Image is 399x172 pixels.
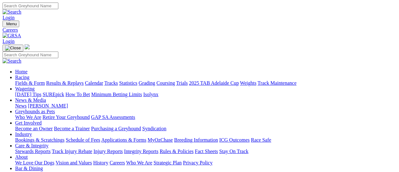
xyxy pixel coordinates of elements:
[15,86,35,91] a: Wagering
[15,126,53,131] a: Become an Owner
[15,143,49,148] a: Care & Integrity
[15,97,46,103] a: News & Media
[3,39,15,44] a: Login
[139,80,155,86] a: Grading
[91,92,142,97] a: Minimum Betting Limits
[15,149,396,154] div: Care & Integrity
[15,154,28,160] a: About
[3,21,19,27] button: Toggle navigation
[154,160,182,165] a: Strategic Plan
[52,149,92,154] a: Track Injury Rebate
[109,160,125,165] a: Careers
[54,126,90,131] a: Become a Trainer
[15,69,27,74] a: Home
[15,103,396,109] div: News & Media
[3,27,396,33] a: Careers
[3,58,21,64] img: Search
[160,149,194,154] a: Rules & Policies
[5,46,21,51] img: Close
[91,114,135,120] a: GAP SA Assessments
[104,80,118,86] a: Tracks
[15,120,42,126] a: Get Involved
[189,80,239,86] a: 2025 TAB Adelaide Cup
[46,80,84,86] a: Results & Replays
[219,137,249,143] a: ICG Outcomes
[93,149,123,154] a: Injury Reports
[15,92,41,97] a: [DATE] Tips
[66,92,90,97] a: How To Bet
[15,92,396,97] div: Wagering
[148,137,173,143] a: MyOzChase
[43,114,90,120] a: Retire Your Greyhound
[142,126,166,131] a: Syndication
[176,80,188,86] a: Trials
[91,126,141,131] a: Purchasing a Greyhound
[43,92,64,97] a: SUREpick
[15,160,396,166] div: About
[183,160,213,165] a: Privacy Policy
[15,80,45,86] a: Fields & Form
[3,9,21,15] img: Search
[56,160,92,165] a: Vision and Values
[15,137,64,143] a: Bookings & Scratchings
[15,126,396,132] div: Get Involved
[15,103,26,108] a: News
[66,137,100,143] a: Schedule of Fees
[15,137,396,143] div: Industry
[156,80,175,86] a: Coursing
[25,44,30,49] img: logo-grsa-white.png
[85,80,103,86] a: Calendar
[119,80,138,86] a: Statistics
[15,75,29,80] a: Racing
[126,160,152,165] a: Who We Are
[251,137,271,143] a: Race Safe
[195,149,218,154] a: Fact Sheets
[3,15,15,20] a: Login
[93,160,108,165] a: History
[174,137,218,143] a: Breeding Information
[3,3,58,9] input: Search
[15,114,41,120] a: Who We Are
[219,149,248,154] a: Stay On Track
[258,80,296,86] a: Track Maintenance
[240,80,256,86] a: Weights
[3,33,21,39] img: GRSA
[3,45,23,52] button: Toggle navigation
[15,160,54,165] a: We Love Our Dogs
[15,114,396,120] div: Greyhounds as Pets
[143,92,158,97] a: Isolynx
[3,52,58,58] input: Search
[15,166,43,171] a: Bar & Dining
[15,149,50,154] a: Stewards Reports
[28,103,68,108] a: [PERSON_NAME]
[124,149,158,154] a: Integrity Reports
[6,21,17,26] span: Menu
[15,80,396,86] div: Racing
[15,109,55,114] a: Greyhounds as Pets
[101,137,146,143] a: Applications & Forms
[15,132,32,137] a: Industry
